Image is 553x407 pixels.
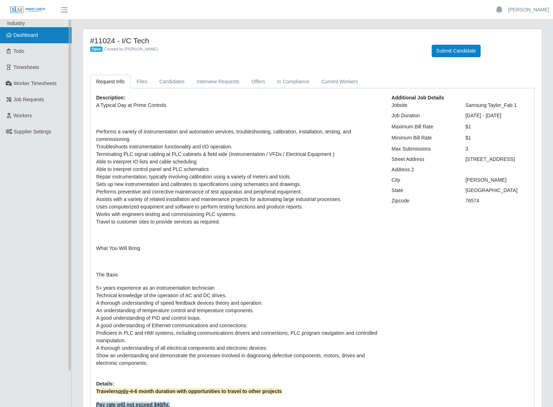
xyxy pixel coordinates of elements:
[10,6,46,14] img: SLM Logo
[96,299,381,307] li: A thorough understanding of speed feedback devices theory and operation.
[460,134,534,142] div: $1
[386,112,460,119] div: Job Duration
[386,145,460,153] div: Max Submissions
[90,46,103,52] span: Open
[460,197,534,205] div: 76574
[130,388,282,394] span: 4-6 month duration with opportunities to travel to other projects
[96,166,381,173] li: Able to interpret control panel and PLC schematics
[96,211,381,218] li: Works with engineers testing and commissioning PLC systems.
[96,381,114,387] b: Details:
[96,151,381,158] li: Terminating PLC signal cabling at PLC cabinets & field side (Instrumentation / VFDs / Electrical ...
[460,176,534,184] div: [PERSON_NAME]
[96,329,381,344] li: Proficient in PLC and HMI systems, including communications drivers and connections, PLC program ...
[96,322,381,329] li: A good understanding of Ethernet communications and connections.
[191,75,246,89] a: Interview Requests
[96,181,381,188] li: Sets up new instrumentation and calibrates to specifications using schematics and drawings.
[90,36,421,45] h4: #11024 - I/C Tech
[14,80,56,86] span: Worker Timesheets
[96,284,381,292] li: 5+ years experience as an instrumentation technician
[386,197,460,205] div: Zipcode
[460,187,534,194] div: [GEOGRAPHIC_DATA]
[386,123,460,131] div: Maximum Bill Rate
[14,129,51,134] span: Supplier Settings
[386,134,460,142] div: Minimum Bill Rate
[96,292,381,299] li: Technical knowledge of the operation of AC and DC drives.
[96,245,381,252] p: What You Will Bring
[432,45,481,57] button: Submit Candidate
[96,158,381,166] li: Able to interpret IO lists and cable scheduling
[96,143,381,151] li: Troubleshoots instrumentation functionality and I/O operation.
[460,156,534,163] div: [STREET_ADDRESS]
[460,102,534,109] div: Samsung Taylor_Fab 1
[96,196,381,203] li: Assists with a variety of related installation and maintenance projects for automating large indu...
[246,75,271,89] a: Offers
[96,388,282,394] strong: Travelers -
[130,75,153,89] a: Files
[460,123,534,131] div: $1
[96,271,381,279] p: The Basic
[386,187,460,194] div: State
[7,20,25,26] span: Industry
[14,32,38,38] span: Dashboard
[96,173,381,181] li: Repair instrumentation, typically involving calibration using a variety of meters and tools.
[90,75,130,89] a: Request Info
[104,47,158,51] span: Created by [PERSON_NAME]
[96,188,381,196] li: Performs preventive and corrective maintenance of test apparatus and peripheral equipment.
[14,97,44,102] span: Job Requests
[392,95,444,100] b: Additional Job Details
[386,176,460,184] div: City
[460,112,534,119] div: [DATE] - [DATE]
[508,6,549,14] a: [PERSON_NAME]
[96,352,381,367] li: Show an understanding and demonstrate the processes involved in diagnosing defective components, ...
[460,145,534,153] div: 3
[271,75,316,89] a: In Compliance
[14,48,24,54] span: Todo
[386,156,460,163] div: Street Address
[96,203,381,211] li: Uses computerized equipment and software to perform testing functions and produce reports.
[96,102,381,109] p: A Typical Day at Prime Controls
[96,314,381,322] li: A good understanding of PID and control loops.
[153,75,191,89] a: Candidates
[315,75,364,89] a: Current Workers
[96,128,381,143] li: Performs a variety of instrumentation and automation services, troubleshooting, calibration, inst...
[96,307,381,314] li: An understanding of temperature control and temperature components.
[96,95,125,100] b: Description:
[14,64,39,70] span: Timesheets
[96,218,381,226] li: Travel to customer sites to provide services as required.
[14,113,32,118] span: Workers
[118,388,129,394] span: only
[386,102,460,109] div: Jobsite
[96,344,381,352] li: A thorough understanding of all electrical components and electronic devices.
[386,166,460,173] div: Address 2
